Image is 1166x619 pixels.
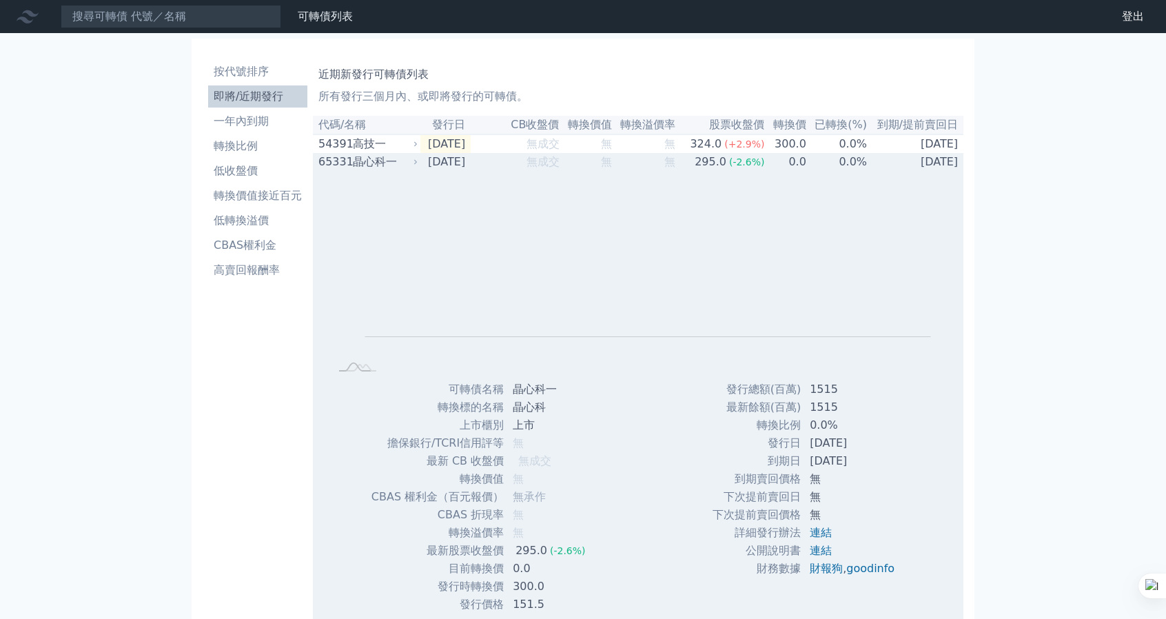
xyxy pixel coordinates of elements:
a: 連結 [810,544,832,557]
th: 已轉換(%) [807,116,868,134]
li: 轉換比例 [208,138,307,154]
td: 300.0 [765,134,806,153]
td: 0.0 [765,153,806,171]
span: 無 [664,137,675,150]
div: 晶心科一 [353,154,415,170]
td: 轉換價值 [371,470,504,488]
td: 下次提前賣回日 [712,488,801,506]
li: 低轉換溢價 [208,212,307,229]
a: 連結 [810,526,832,539]
td: [DATE] [868,153,963,171]
th: CB收盤價 [471,116,560,134]
td: 0.0% [807,134,868,153]
h1: 近期新發行可轉債列表 [318,66,958,83]
span: 無 [513,436,524,449]
td: 晶心科一 [504,380,596,398]
li: 一年內到期 [208,113,307,130]
g: Chart [352,192,931,357]
li: 轉換價值接近百元 [208,187,307,204]
td: 最新股票收盤價 [371,542,504,560]
iframe: Chat Widget [1097,553,1166,619]
td: 轉換比例 [712,416,801,434]
td: 擔保銀行/TCRI信用評等 [371,434,504,452]
a: 轉換價值接近百元 [208,185,307,207]
a: 可轉債列表 [298,10,353,23]
span: (-2.6%) [729,156,765,168]
td: [DATE] [801,452,906,470]
span: 無 [513,472,524,485]
td: 可轉債名稱 [371,380,504,398]
a: 即將/近期發行 [208,85,307,108]
td: [DATE] [801,434,906,452]
div: 高技一 [353,136,415,152]
a: 登出 [1111,6,1155,28]
a: 轉換比例 [208,135,307,157]
td: 發行日 [712,434,801,452]
span: 無 [664,155,675,168]
td: 晶心科 [504,398,596,416]
span: 無成交 [526,155,560,168]
div: 295.0 [513,542,550,559]
td: 無 [801,470,906,488]
a: 低收盤價 [208,160,307,182]
li: 高賣回報酬率 [208,262,307,278]
a: 高賣回報酬率 [208,259,307,281]
span: 無承作 [513,490,546,503]
td: 上市櫃別 [371,416,504,434]
td: 1515 [801,380,906,398]
span: (-2.6%) [550,545,586,556]
td: 詳細發行辦法 [712,524,801,542]
td: 財務數據 [712,560,801,578]
th: 代碼/名稱 [313,116,420,134]
span: 無 [513,508,524,521]
th: 發行日 [420,116,471,134]
td: 151.5 [504,596,596,613]
td: CBAS 折現率 [371,506,504,524]
a: CBAS權利金 [208,234,307,256]
td: 轉換標的名稱 [371,398,504,416]
li: CBAS權利金 [208,237,307,254]
span: 無 [513,526,524,539]
th: 轉換價值 [560,116,613,134]
td: 最新 CB 收盤價 [371,452,504,470]
td: [DATE] [420,153,471,171]
a: 低轉換溢價 [208,210,307,232]
a: 財報狗 [810,562,843,575]
td: 到期日 [712,452,801,470]
span: 無成交 [518,454,551,467]
td: 上市 [504,416,596,434]
th: 到期/提前賣回日 [868,116,963,134]
td: 300.0 [504,578,596,596]
a: 按代號排序 [208,61,307,83]
td: 1515 [801,398,906,416]
td: 無 [801,506,906,524]
span: 無 [601,137,612,150]
div: 聊天小工具 [1097,553,1166,619]
td: 0.0% [807,153,868,171]
td: [DATE] [868,134,963,153]
td: 下次提前賣回價格 [712,506,801,524]
div: 295.0 [692,154,729,170]
li: 即將/近期發行 [208,88,307,105]
th: 股票收盤價 [676,116,765,134]
div: 65331 [318,154,349,170]
td: 最新餘額(百萬) [712,398,801,416]
p: 所有發行三個月內、或即將發行的可轉債。 [318,88,958,105]
td: 0.0% [801,416,906,434]
td: [DATE] [420,134,471,153]
td: CBAS 權利金（百元報價） [371,488,504,506]
th: 轉換價 [765,116,806,134]
li: 低收盤價 [208,163,307,179]
td: 目前轉換價 [371,560,504,578]
span: 無 [601,155,612,168]
td: 無 [801,488,906,506]
a: goodinfo [846,562,894,575]
li: 按代號排序 [208,63,307,80]
td: 0.0 [504,560,596,578]
td: 到期賣回價格 [712,470,801,488]
td: 發行價格 [371,596,504,613]
div: 324.0 [687,136,724,152]
span: 無成交 [526,137,560,150]
th: 轉換溢價率 [613,116,677,134]
div: 54391 [318,136,349,152]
